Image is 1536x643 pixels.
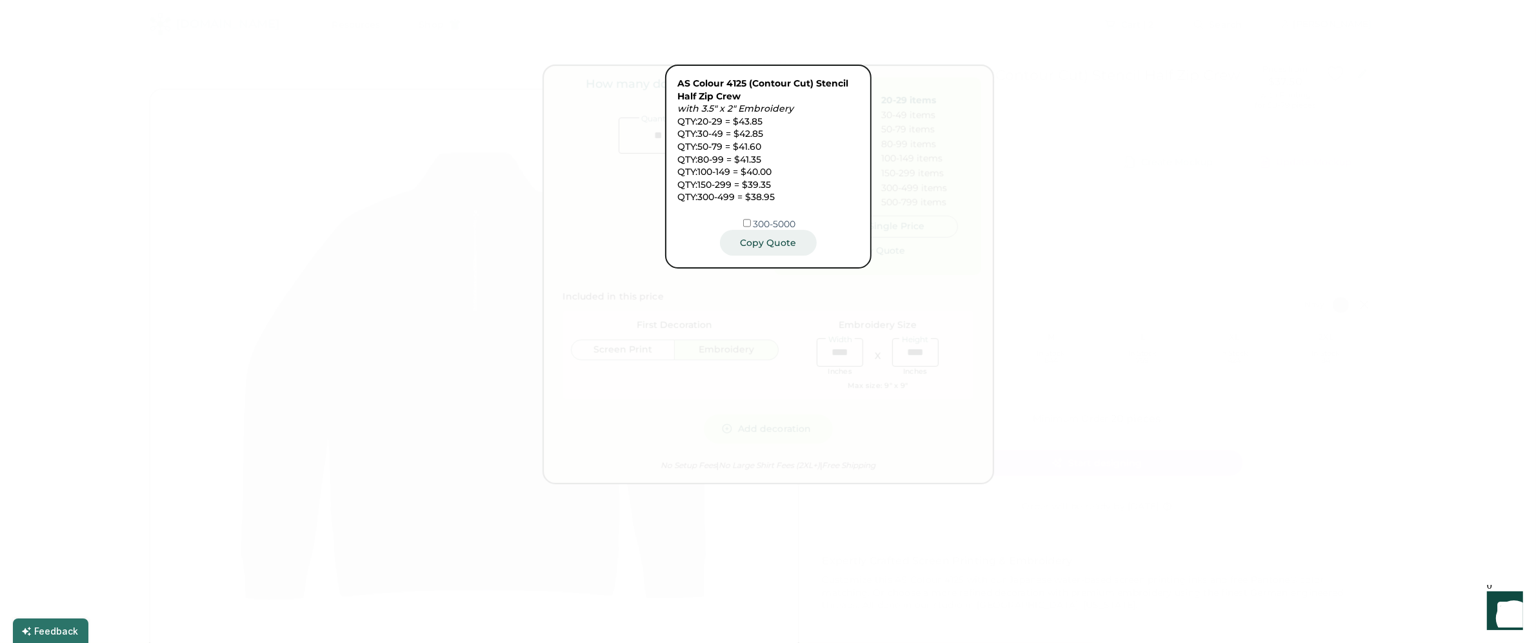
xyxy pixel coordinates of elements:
a: AS Colour 4125 (Contour Cut) Stencil Half Zip Crew [678,77,852,102]
iframe: Front Chat [1475,585,1530,640]
em: with 3.5" x 2" Embroidery [678,103,794,114]
div: QTY:20-29 = $43.85 QTY:30-49 = $42.85 QTY:50-79 = $41.60 QTY:80-99 = $41.35 QTY:100-149 = $40.00 ... [678,77,859,204]
button: Copy Quote [720,230,817,256]
label: 300-5000 [753,218,795,230]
